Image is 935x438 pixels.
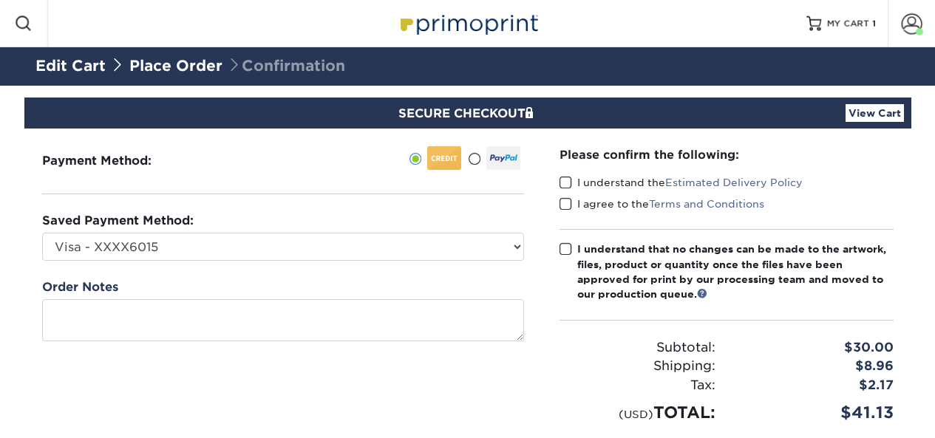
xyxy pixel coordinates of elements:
[827,18,869,30] span: MY CART
[35,57,106,75] a: Edit Cart
[42,212,194,230] label: Saved Payment Method:
[394,7,542,39] img: Primoprint
[577,242,894,302] div: I understand that no changes can be made to the artwork, files, product or quantity once the file...
[548,357,727,376] div: Shipping:
[560,196,764,211] label: I agree to the
[129,57,222,75] a: Place Order
[727,376,905,395] div: $2.17
[42,154,188,168] h3: Payment Method:
[872,18,876,29] span: 1
[649,198,764,210] a: Terms and Conditions
[42,278,118,296] label: Order Notes
[227,57,345,75] span: Confirmation
[665,177,803,188] a: Estimated Delivery Policy
[548,376,727,395] div: Tax:
[846,104,904,122] a: View Cart
[560,175,803,190] label: I understand the
[560,146,894,163] div: Please confirm the following:
[727,338,905,357] div: $30.00
[727,357,905,376] div: $8.96
[548,400,727,425] div: TOTAL:
[619,408,653,420] small: (USD)
[398,106,537,120] span: SECURE CHECKOUT
[727,400,905,425] div: $41.13
[548,338,727,357] div: Subtotal:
